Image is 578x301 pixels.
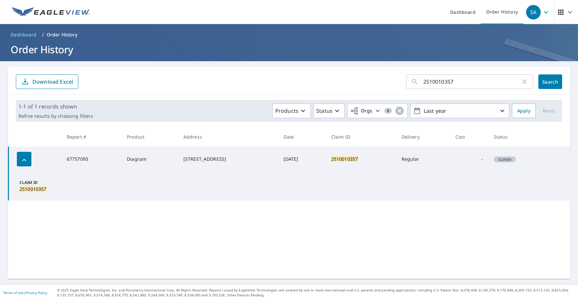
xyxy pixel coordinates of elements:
li: / [42,31,44,39]
input: Address, Report #, Claim ID, etc. [423,72,520,91]
p: Refine results by choosing filters [19,113,93,119]
td: [DATE] [278,147,326,172]
div: [STREET_ADDRESS] [183,156,273,162]
img: EV Logo [12,7,90,17]
th: Report # [61,127,122,147]
th: Product [122,127,178,147]
span: Dashboard [11,31,37,38]
a: Privacy Policy [26,290,47,295]
td: Regular [396,147,450,172]
a: Terms of Use [3,290,24,295]
button: Status [313,104,345,118]
span: Closed [494,157,516,162]
th: Cost [450,127,488,147]
mark: 2510010357 [331,156,358,162]
th: Status [488,127,550,147]
button: Search [538,74,562,89]
th: Delivery [396,127,450,147]
div: SA [526,5,541,20]
button: Products [272,104,311,118]
span: Apply [517,107,530,115]
a: Dashboard [8,29,39,40]
p: Status [316,107,332,115]
button: Orgs6 [347,104,407,118]
td: Diagram [122,147,178,172]
button: Last year [410,104,509,118]
nav: breadcrumb [8,29,570,40]
mark: 2510010357 [19,186,46,192]
p: | [3,291,47,295]
th: Date [278,127,326,147]
p: © 2025 Eagle View Technologies, Inc. and Pictometry International Corp. All Rights Reserved. Repo... [57,288,575,298]
span: Orgs [350,107,372,115]
button: Download Excel [16,74,78,89]
td: - [450,147,488,172]
th: Claim ID [326,127,396,147]
h1: Order History [8,43,570,56]
p: Order History [47,31,78,38]
th: Address [178,127,278,147]
span: 6 [384,108,392,113]
button: Apply [512,104,536,118]
p: Last year [421,105,498,117]
p: Products [275,107,298,115]
p: Download Excel [32,78,73,85]
td: 67757093 [61,147,122,172]
p: Claim ID [19,180,57,186]
span: Search [544,79,557,85]
p: 1-1 of 1 records shown [19,103,93,110]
